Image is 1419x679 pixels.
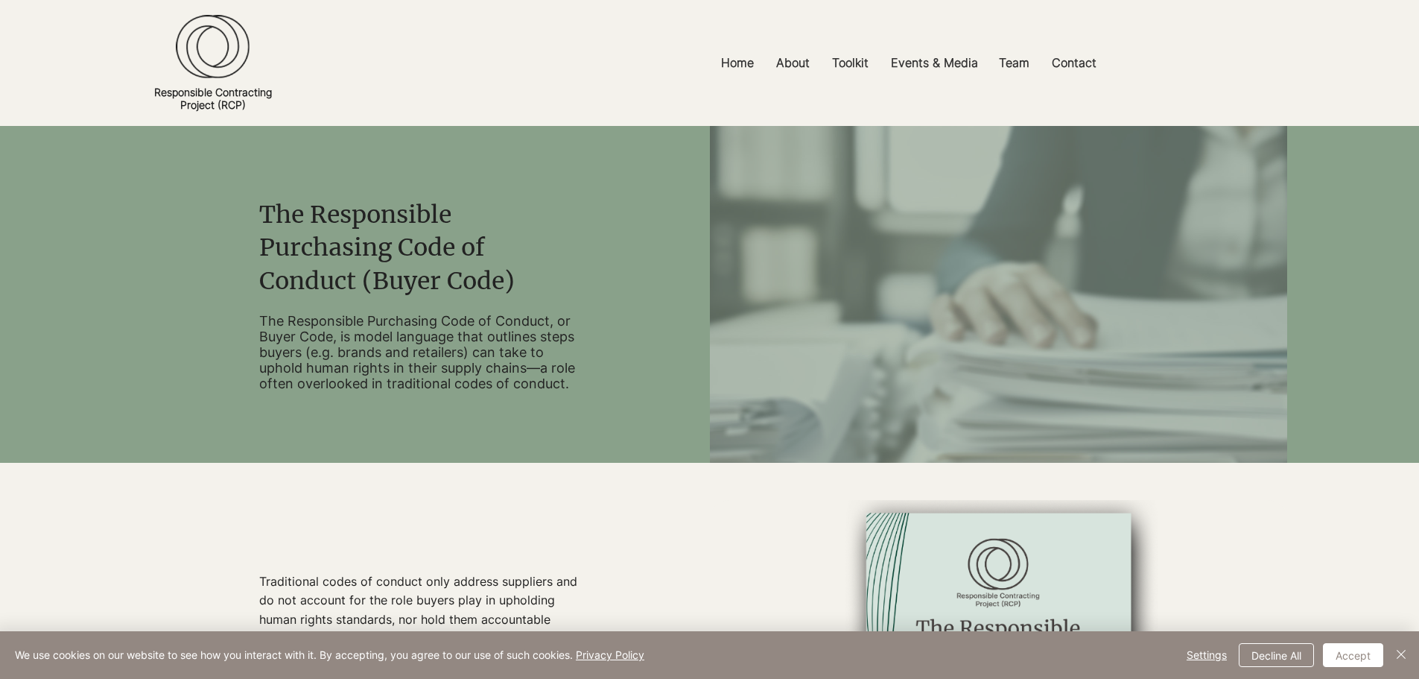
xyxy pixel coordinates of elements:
[769,46,817,80] p: About
[1044,46,1104,80] p: Contact
[710,126,1287,632] img: Stack of Files_edited.jpg
[1187,644,1227,666] span: Settings
[880,46,988,80] a: Events & Media
[988,46,1041,80] a: Team
[576,648,644,661] a: Privacy Policy
[1239,643,1314,667] button: Decline All
[1392,645,1410,663] img: Close
[154,86,272,111] a: Responsible ContractingProject (RCP)
[530,46,1286,80] nav: Site
[259,572,582,668] p: Traditional codes of conduct only address suppliers and do not account for the role buyers play i...
[883,46,985,80] p: Events & Media
[1323,643,1383,667] button: Accept
[821,46,880,80] a: Toolkit
[15,648,644,662] span: We use cookies on our website to see how you interact with it. By accepting, you agree to our use...
[1041,46,1108,80] a: Contact
[825,46,876,80] p: Toolkit
[259,313,582,391] p: The Responsible Purchasing Code of Conduct, or Buyer Code, is model language that outlines steps ...
[259,200,515,297] span: The Responsible Purchasing Code of Conduct (Buyer Code)
[991,46,1037,80] p: Team
[710,46,765,80] a: Home
[765,46,821,80] a: About
[714,46,761,80] p: Home
[1392,643,1410,667] button: Close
